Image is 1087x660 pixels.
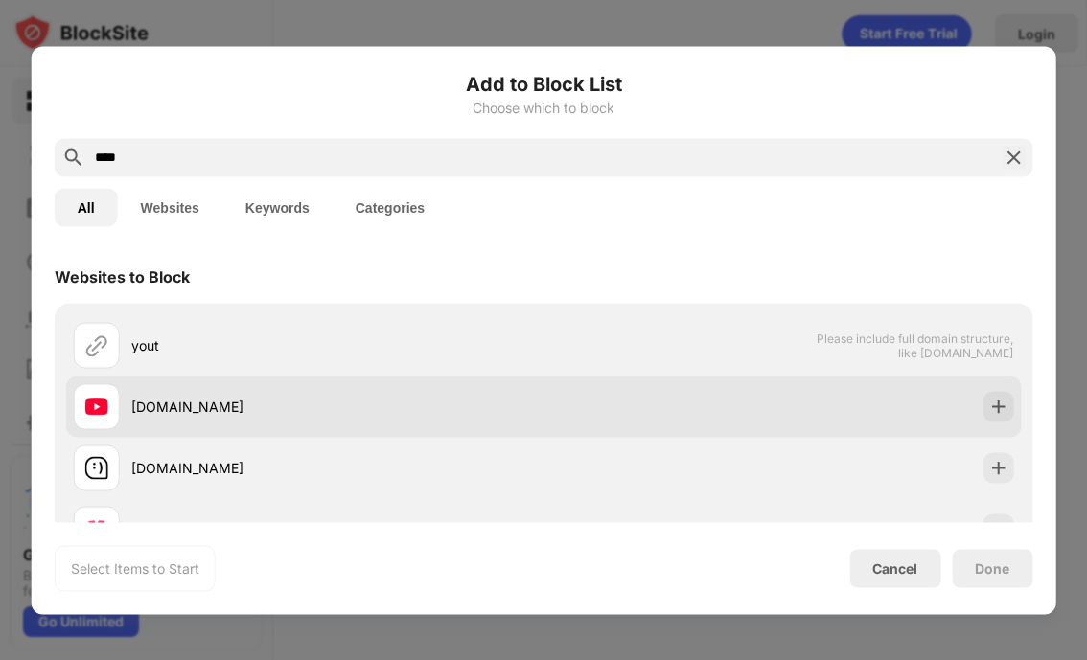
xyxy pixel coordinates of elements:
button: All [55,188,118,226]
img: favicons [85,456,108,479]
div: [DOMAIN_NAME] [131,397,543,417]
div: [DOMAIN_NAME] [131,519,543,539]
div: Choose which to block [55,100,1033,115]
img: search.svg [62,146,85,169]
div: Cancel [872,560,917,577]
div: yout [131,335,543,355]
h6: Add to Block List [55,69,1033,98]
button: Keywords [222,188,333,226]
img: search-close [1002,146,1025,169]
img: favicons [85,517,108,540]
div: [DOMAIN_NAME] [131,458,543,478]
span: Please include full domain structure, like [DOMAIN_NAME] [816,330,1013,359]
div: Websites to Block [55,266,190,285]
img: url.svg [85,333,108,356]
div: Select Items to Start [71,558,199,578]
div: Done [975,560,1009,576]
button: Websites [118,188,222,226]
img: favicons [85,395,108,418]
button: Categories [333,188,448,226]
